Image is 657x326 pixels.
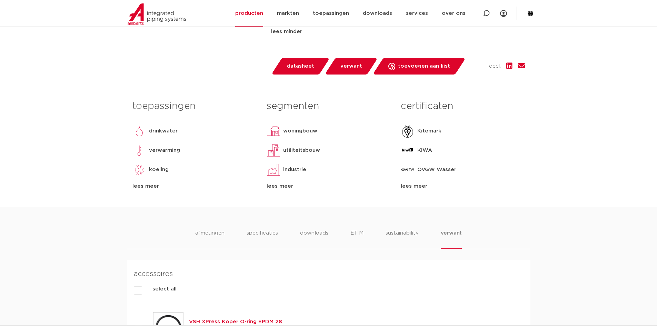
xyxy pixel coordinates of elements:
[441,229,462,249] li: verwant
[132,163,146,177] img: koeling
[283,127,317,135] p: woningbouw
[340,61,362,72] span: verwant
[350,229,364,249] li: ETIM
[189,319,282,324] a: VSH XPress Koper O-ring EPDM 28
[325,58,378,75] a: verwant
[417,166,456,174] p: ÖVGW Wasser
[401,182,525,190] div: lees meer
[287,61,314,72] span: datasheet
[283,146,320,155] p: utiliteitsbouw
[132,124,146,138] img: drinkwater
[267,99,390,113] h3: segmenten
[267,144,280,157] img: utiliteitsbouw
[489,62,501,70] span: deel:
[267,124,280,138] img: woningbouw
[300,229,328,249] li: downloads
[271,28,525,36] div: lees minder
[149,127,178,135] p: drinkwater
[142,285,177,293] label: select all
[283,166,306,174] p: industrie
[386,229,419,249] li: sustainability
[195,229,225,249] li: afmetingen
[417,146,432,155] p: KIWA
[132,144,146,157] img: verwarming
[267,163,280,177] img: industrie
[134,268,519,279] h4: accessoires
[401,124,415,138] img: Kitemark
[132,182,256,190] div: lees meer
[267,182,390,190] div: lees meer
[401,99,525,113] h3: certificaten
[132,99,256,113] h3: toepassingen
[417,127,441,135] p: Kitemark
[271,58,330,75] a: datasheet
[398,61,450,72] span: toevoegen aan lijst
[401,163,415,177] img: ÖVGW Wasser
[401,144,415,157] img: KIWA
[247,229,278,249] li: specificaties
[149,146,180,155] p: verwarming
[149,166,169,174] p: koeling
